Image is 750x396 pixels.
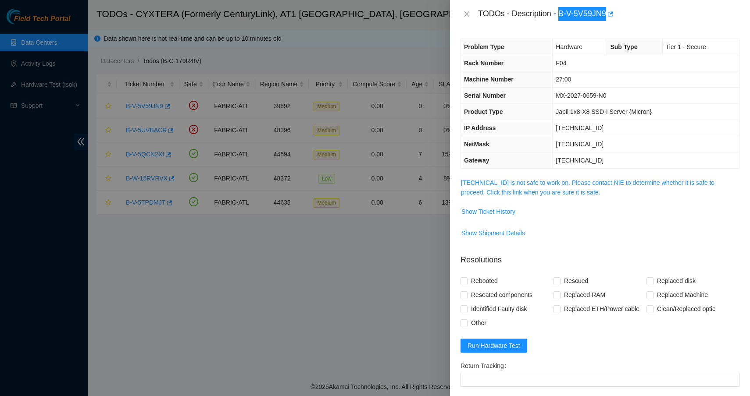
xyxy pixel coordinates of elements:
[561,302,643,316] span: Replaced ETH/Power cable
[556,141,604,148] span: [TECHNICAL_ID]
[556,124,604,131] span: [TECHNICAL_ID]
[556,157,604,164] span: [TECHNICAL_ID]
[464,92,506,99] span: Serial Number
[556,92,606,99] span: MX-2027-0659-N0
[556,60,566,67] span: F04
[461,247,739,266] p: Resolutions
[461,339,527,353] button: Run Hardware Test
[468,341,520,350] span: Run Hardware Test
[464,124,496,131] span: IP Address
[461,228,525,238] span: Show Shipment Details
[464,43,504,50] span: Problem Type
[654,288,711,302] span: Replaced Machine
[610,43,637,50] span: Sub Type
[461,373,739,387] input: Return Tracking
[464,108,503,115] span: Product Type
[468,316,490,330] span: Other
[464,141,489,148] span: NetMask
[461,179,714,196] a: [TECHNICAL_ID] is not safe to work on. Please contact NIE to determine whether it is safe to proc...
[464,157,489,164] span: Gateway
[461,226,525,240] button: Show Shipment Details
[461,359,510,373] label: Return Tracking
[464,76,514,83] span: Machine Number
[561,288,609,302] span: Replaced RAM
[561,274,592,288] span: Rescued
[461,10,473,18] button: Close
[478,7,739,21] div: TODOs - Description - B-V-5V59JN9
[461,205,516,219] button: Show Ticket History
[468,302,531,316] span: Identified Faulty disk
[468,274,501,288] span: Rebooted
[556,108,652,115] span: Jabil 1x8-X8 SSD-I Server {Micron}
[464,60,504,67] span: Rack Number
[556,76,571,83] span: 27:00
[654,302,719,316] span: Clean/Replaced optic
[461,207,515,216] span: Show Ticket History
[556,43,582,50] span: Hardware
[468,288,536,302] span: Reseated components
[463,11,470,18] span: close
[666,43,706,50] span: Tier 1 - Secure
[654,274,699,288] span: Replaced disk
